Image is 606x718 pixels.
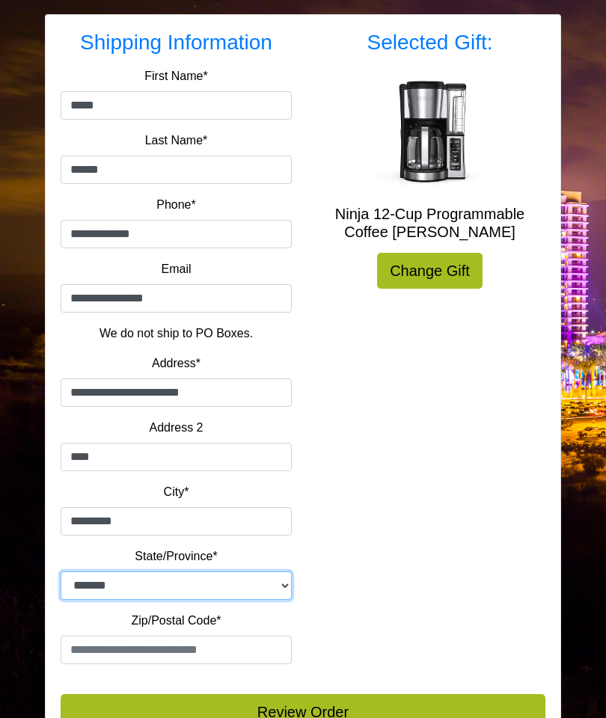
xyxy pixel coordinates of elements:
label: Address* [152,355,201,372]
label: Last Name* [145,132,208,150]
label: Phone* [156,196,196,214]
img: Ninja 12-Cup Programmable Coffee Brewer [370,73,490,193]
p: We do not ship to PO Boxes. [72,325,281,343]
label: State/Province* [135,547,217,565]
h5: Ninja 12-Cup Programmable Coffee [PERSON_NAME] [314,205,545,241]
label: Email [161,260,191,278]
h3: Selected Gift: [314,30,545,55]
label: First Name* [144,67,207,85]
label: Address 2 [149,419,203,437]
label: Zip/Postal Code* [131,612,221,630]
label: City* [164,483,189,501]
a: Change Gift [377,253,483,289]
h3: Shipping Information [61,30,292,55]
